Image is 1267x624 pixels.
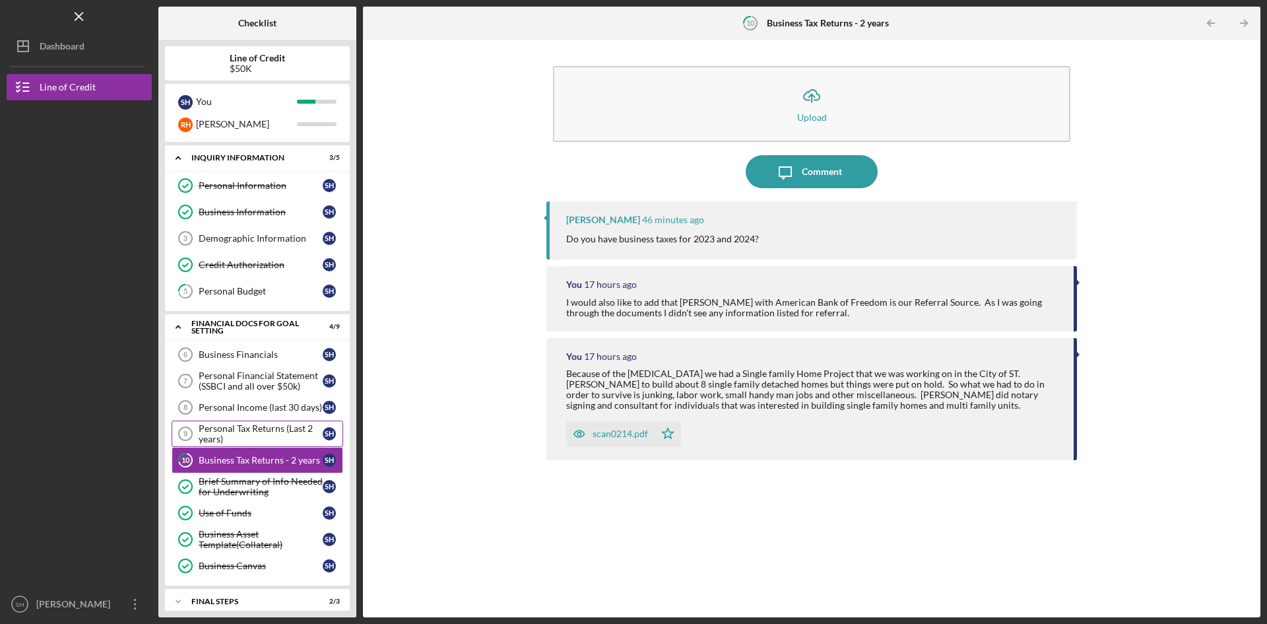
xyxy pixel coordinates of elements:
div: S H [323,258,336,271]
a: 8Personal Income (last 30 days)SH [172,394,343,421]
a: 9Personal Tax Returns (Last 2 years)SH [172,421,343,447]
a: Brief Summary of Info Needed for UnderwritingSH [172,473,343,500]
div: [PERSON_NAME] [566,215,640,225]
time: 2025-08-13 17:50 [642,215,704,225]
tspan: 8 [183,403,187,411]
div: S H [323,285,336,298]
div: INQUIRY INFORMATION [191,154,307,162]
text: SH [15,601,24,608]
div: Business Canvas [199,561,323,571]
div: scan0214.pdf [593,429,648,439]
div: Comment [802,155,842,188]
div: You [566,279,582,290]
div: S H [323,232,336,245]
div: S H [323,454,336,467]
div: S H [323,401,336,414]
p: Do you have business taxes for 2023 and 2024? [566,232,759,246]
a: 6Business FinancialsSH [172,341,343,368]
div: S H [323,374,336,388]
b: Business Tax Returns - 2 years [767,18,889,28]
div: [PERSON_NAME] [33,591,119,621]
div: 3 / 5 [316,154,340,162]
div: Personal Tax Returns (Last 2 years) [199,423,323,444]
button: scan0214.pdf [566,421,681,447]
b: Checklist [238,18,276,28]
button: Comment [746,155,878,188]
a: Business Asset Template(Collateral)SH [172,526,343,553]
tspan: 7 [183,377,187,385]
div: 2 / 3 [316,598,340,606]
a: Business InformationSH [172,199,343,225]
div: Business Information [199,207,323,217]
button: Line of Credit [7,74,152,100]
div: S H [323,506,336,520]
div: S H [323,205,336,219]
button: Upload [553,66,1070,142]
a: 5Personal BudgetSH [172,278,343,304]
a: 7Personal Financial Statement (SSBCI and all over $50k)SH [172,368,343,394]
tspan: 9 [183,430,187,438]
a: Credit AuthorizationSH [172,252,343,278]
button: SH[PERSON_NAME] [7,591,152,617]
div: R H [178,118,193,132]
div: Personal Information [199,180,323,191]
div: I would also like to add that [PERSON_NAME] with American Bank of Freedom is our Referral Source.... [566,297,1060,318]
a: Personal InformationSH [172,172,343,199]
div: Business Tax Returns - 2 years [199,455,323,466]
a: 3Demographic InformationSH [172,225,343,252]
div: Dashboard [40,33,84,63]
div: Business Financials [199,349,323,360]
div: Demographic Information [199,233,323,244]
div: $50K [230,63,285,74]
div: 4 / 9 [316,323,340,331]
tspan: 10 [181,456,190,465]
div: S H [323,179,336,192]
time: 2025-08-13 01:55 [584,279,637,290]
div: S H [323,348,336,361]
button: Dashboard [7,33,152,59]
div: Financial Docs for Goal Setting [191,320,307,335]
div: Line of Credit [40,74,96,104]
div: You [566,351,582,362]
a: 10Business Tax Returns - 2 yearsSH [172,447,343,473]
tspan: 6 [183,351,187,359]
div: Personal Budget [199,286,323,296]
div: S H [323,427,336,440]
div: S H [323,533,336,546]
div: [PERSON_NAME] [196,113,297,135]
div: Credit Authorization [199,260,323,270]
div: Use of Funds [199,508,323,518]
div: S H [323,559,336,572]
tspan: 5 [183,287,187,296]
div: Brief Summary of Info Needed for Underwriting [199,476,323,497]
div: Personal Income (last 30 days) [199,402,323,413]
div: Personal Financial Statement (SSBCI and all over $50k) [199,370,323,392]
b: Line of Credit [230,53,285,63]
div: Upload [797,112,827,122]
time: 2025-08-13 01:40 [584,351,637,362]
div: Because of the [MEDICAL_DATA] we had a Single family Home Project that we was working on in the C... [566,368,1060,411]
div: S H [178,95,193,110]
tspan: 10 [746,18,755,27]
tspan: 3 [183,234,187,242]
div: You [196,90,297,113]
div: Business Asset Template(Collateral) [199,529,323,550]
a: Use of FundsSH [172,500,343,526]
div: S H [323,480,336,493]
div: FINAL STEPS [191,598,307,606]
a: Business CanvasSH [172,553,343,579]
